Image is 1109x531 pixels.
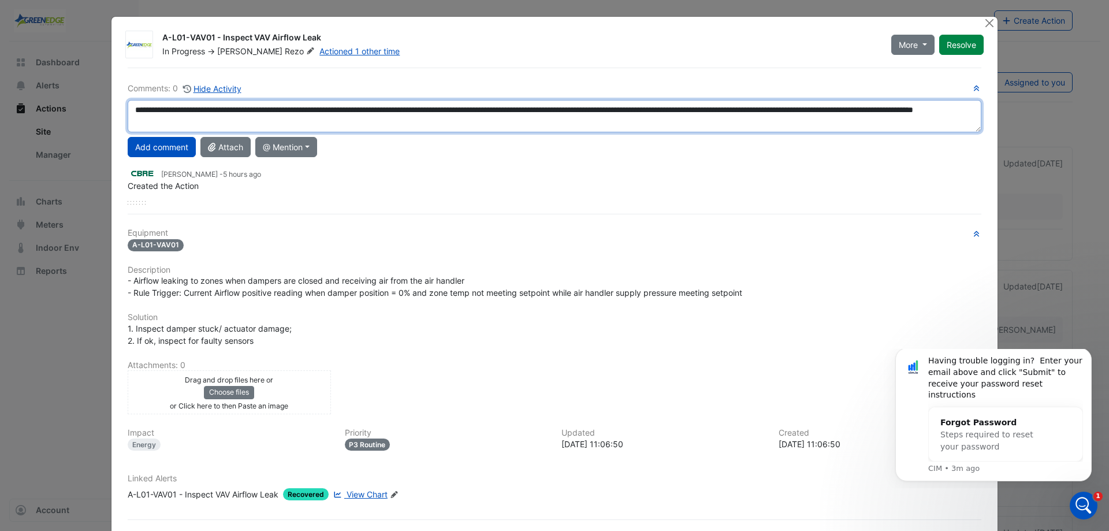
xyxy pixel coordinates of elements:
[50,114,205,125] p: Message from CIM, sent 3m ago
[183,82,242,95] button: Hide Activity
[204,386,254,399] button: Choose files
[345,428,548,438] h6: Priority
[878,349,1109,488] iframe: Intercom notifications message
[128,488,278,500] div: A-L01-VAV01 - Inspect VAV Airflow Leak
[255,137,317,157] button: @ Mention
[128,265,981,275] h6: Description
[891,35,935,55] button: More
[51,58,181,113] div: Forgot PasswordSteps required to reset your password
[170,402,288,410] small: or Click here to then Paste an image
[128,82,242,95] div: Comments: 0
[128,324,292,346] span: 1. Inspect damper stuck/ actuator damage; 2. If ok, inspect for faulty sensors
[128,239,184,251] span: A-L01-VAV01
[283,488,329,500] span: Recovered
[779,428,982,438] h6: Created
[128,228,981,238] h6: Equipment
[162,32,877,46] div: A-L01-VAV01 - Inspect VAV Airflow Leak
[347,489,388,499] span: View Chart
[50,6,205,112] div: Message content
[345,439,390,451] div: P3 Routine
[128,439,161,451] div: Energy
[899,39,918,51] span: More
[217,46,282,56] span: [PERSON_NAME]
[128,181,199,191] span: Created the Action
[285,46,317,57] span: Rezo
[185,376,273,384] small: Drag and drop files here or
[162,46,205,56] span: In Progress
[1070,492,1097,519] iframe: Intercom live chat
[561,438,765,450] div: [DATE] 11:06:50
[128,474,981,484] h6: Linked Alerts
[1093,492,1103,501] span: 1
[983,17,995,29] button: Close
[939,35,984,55] button: Resolve
[128,313,981,322] h6: Solution
[62,81,155,102] span: Steps required to reset your password
[50,6,205,51] div: Having trouble logging in? Enter your email above and click "Submit" to receive your password res...
[200,137,251,157] button: Attach
[128,276,742,298] span: - Airflow leaking to zones when dampers are closed and receiving air from the air handler - Rule ...
[128,167,157,180] img: CBRE Charter Hall
[128,137,196,157] button: Add comment
[561,428,765,438] h6: Updated
[126,39,152,51] img: Greenedge Automation
[26,9,44,28] img: Profile image for CIM
[62,68,170,80] div: Forgot Password
[319,46,400,56] a: Actioned 1 other time
[207,46,215,56] span: ->
[331,488,388,500] a: View Chart
[128,361,981,370] h6: Attachments: 0
[779,438,982,450] div: [DATE] 11:06:50
[223,170,261,179] span: 2025-09-17 11:06:50
[161,169,261,180] small: [PERSON_NAME] -
[390,491,399,499] fa-icon: Edit Linked Alerts
[128,428,331,438] h6: Impact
